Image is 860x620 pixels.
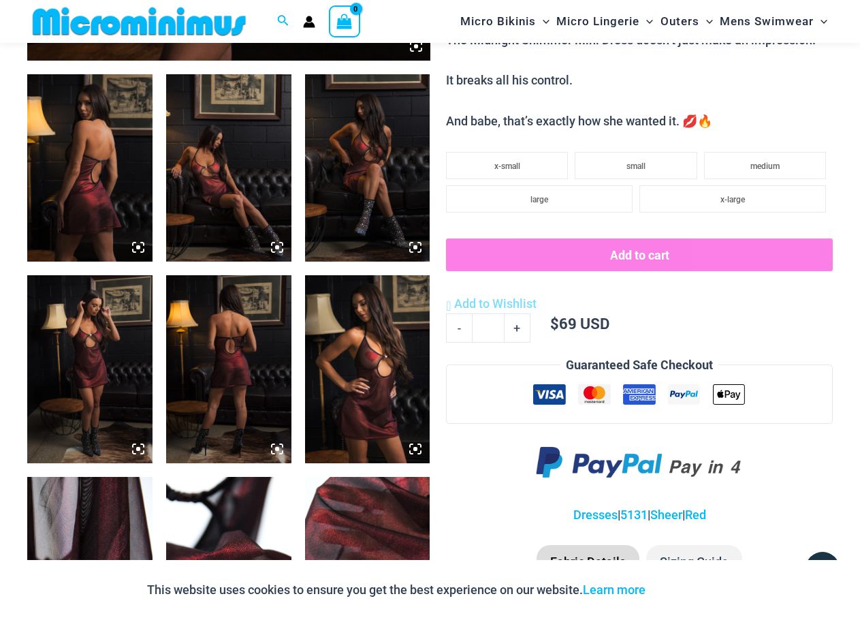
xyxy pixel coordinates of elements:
[455,2,833,41] nav: Site Navigation
[685,508,706,522] a: Red
[329,5,360,37] a: View Shopping Cart, empty
[720,4,814,39] span: Mens Swimwear
[530,195,548,204] span: large
[446,505,833,525] p: | | |
[716,4,831,39] a: Mens SwimwearMenu ToggleMenu Toggle
[814,4,827,39] span: Menu Toggle
[166,74,291,262] img: Midnight Shimmer Red 5131 Dress
[750,161,780,171] span: medium
[639,185,826,213] li: x-large
[27,275,153,463] img: Midnight Shimmer Red 5131 Dress
[660,4,699,39] span: Outers
[277,13,289,30] a: Search icon link
[460,4,536,39] span: Micro Bikinis
[620,508,648,522] a: 5131
[550,313,559,333] span: $
[505,313,530,342] a: +
[560,355,718,375] legend: Guaranteed Safe Checkout
[573,508,618,522] a: Dresses
[166,275,291,463] img: Midnight Shimmer Red 5131 Dress
[656,574,714,606] button: Accept
[575,152,697,179] li: small
[699,4,713,39] span: Menu Toggle
[454,296,537,311] span: Add to Wishlist
[704,152,826,179] li: medium
[472,313,504,342] input: Product quantity
[553,4,656,39] a: Micro LingerieMenu ToggleMenu Toggle
[639,4,653,39] span: Menu Toggle
[494,161,520,171] span: x-small
[446,238,833,271] button: Add to cart
[657,4,716,39] a: OutersMenu ToggleMenu Toggle
[457,4,553,39] a: Micro BikinisMenu ToggleMenu Toggle
[626,161,646,171] span: small
[27,74,153,262] img: Midnight Shimmer Red 5131 Dress
[646,545,742,579] li: Sizing Guide
[720,195,745,204] span: x-large
[583,583,646,597] a: Learn more
[147,580,646,600] p: This website uses cookies to ensure you get the best experience on our website.
[446,294,537,314] a: Add to Wishlist
[303,16,315,28] a: Account icon link
[305,275,430,463] img: Midnight Shimmer Red 5131 Dress
[556,4,639,39] span: Micro Lingerie
[536,4,550,39] span: Menu Toggle
[650,508,682,522] a: Sheer
[27,6,251,37] img: MM SHOP LOGO FLAT
[446,185,633,213] li: large
[446,313,472,342] a: -
[305,74,430,262] img: Midnight Shimmer Red 5131 Dress
[550,313,609,333] bdi: 69 USD
[446,152,568,179] li: x-small
[537,545,639,579] li: Fabric Details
